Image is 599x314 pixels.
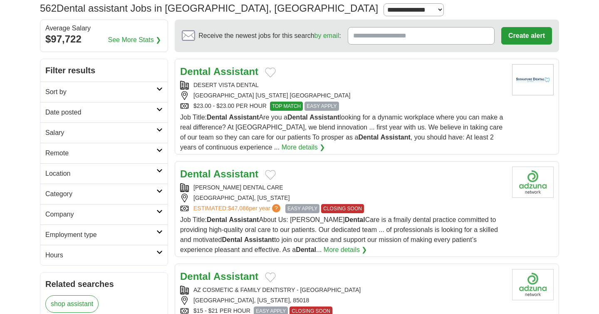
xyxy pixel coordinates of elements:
div: [GEOGRAPHIC_DATA], [US_STATE], 85018 [180,296,505,305]
h2: Sort by [45,87,156,97]
span: $47,086 [228,205,249,212]
div: $97,722 [45,32,163,47]
a: Company [40,204,168,224]
strong: Dental [345,216,365,223]
div: [GEOGRAPHIC_DATA] [US_STATE] [GEOGRAPHIC_DATA] [180,91,505,100]
span: 562 [40,1,57,16]
a: More details ❯ [282,142,325,152]
strong: Dental [180,271,210,282]
h2: Location [45,169,156,179]
span: TOP MATCH [270,102,303,111]
span: Receive the newest jobs for this search : [198,31,341,41]
img: Company logo [512,64,554,95]
h2: Filter results [40,59,168,82]
strong: Dental [358,134,379,141]
strong: Assistant [309,114,339,121]
h2: Category [45,189,156,199]
strong: Assistant [229,114,259,121]
strong: Assistant [244,236,274,243]
strong: Dental [287,114,308,121]
a: Category [40,184,168,204]
a: Location [40,163,168,184]
span: EASY APPLY [304,102,339,111]
a: Dental Assistant [180,271,258,282]
a: More details ❯ [324,245,367,255]
a: Dental Assistant [180,168,258,179]
strong: Dental [207,114,227,121]
strong: Assistant [213,271,258,282]
a: Dental Assistant [180,66,258,77]
a: Date posted [40,102,168,122]
h2: Remote [45,148,156,158]
span: Job Title: Are you a looking for a dynamic workplace where you can make a real difference? At [GE... [180,114,503,151]
h2: Date posted [45,107,156,117]
a: Hours [40,245,168,265]
span: EASY APPLY [285,204,319,213]
a: ESTIMATED:$47,086per year? [193,204,282,213]
span: ? [272,204,280,212]
button: Add to favorite jobs [265,272,276,282]
h2: Hours [45,250,156,260]
a: by email [314,32,339,39]
a: Sort by [40,82,168,102]
h1: Dental assistant Jobs in [GEOGRAPHIC_DATA], [GEOGRAPHIC_DATA] [40,2,378,14]
div: $23.00 - $23.00 PER HOUR [180,102,505,111]
div: [PERSON_NAME] DENTAL CARE [180,183,505,192]
strong: Dental [296,246,316,253]
a: Remote [40,143,168,163]
strong: Dental [180,66,210,77]
strong: Dental [207,216,227,223]
strong: Assistant [381,134,411,141]
h2: Company [45,209,156,219]
a: Salary [40,122,168,143]
button: Add to favorite jobs [265,67,276,77]
strong: Assistant [229,216,259,223]
span: CLOSING SOON [321,204,364,213]
span: Job Title: About Us: [PERSON_NAME] Care is a fmaily dental practice committed to providing high-q... [180,216,498,253]
strong: Assistant [213,168,258,179]
button: Add to favorite jobs [265,170,276,180]
button: Create alert [501,27,552,45]
img: Company logo [512,269,554,300]
div: [GEOGRAPHIC_DATA], [US_STATE] [180,194,505,202]
h2: Employment type [45,230,156,240]
img: Company logo [512,167,554,198]
strong: Dental [180,168,210,179]
strong: Assistant [213,66,258,77]
strong: Dental [222,236,243,243]
div: Average Salary [45,25,163,32]
a: Employment type [40,224,168,245]
div: DESERT VISTA DENTAL [180,81,505,90]
div: AZ COSMETIC & FAMILY DENTISTRY - [GEOGRAPHIC_DATA] [180,286,505,294]
a: See More Stats ❯ [108,35,161,45]
h2: Salary [45,128,156,138]
a: shop assistant [45,295,99,313]
h2: Related searches [45,278,163,290]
